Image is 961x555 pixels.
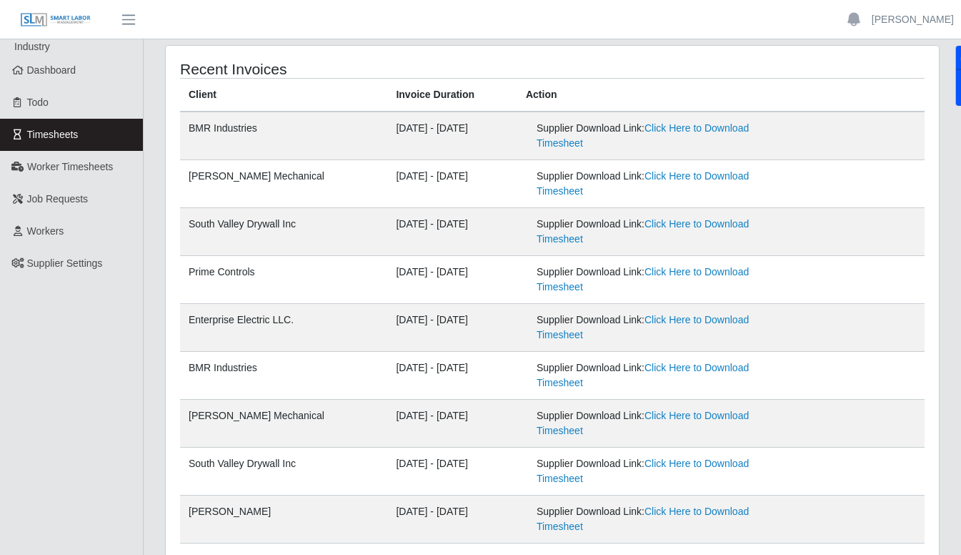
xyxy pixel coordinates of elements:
[180,256,387,304] td: Prime Controls
[537,169,775,199] div: Supplier Download Link:
[180,304,387,352] td: Enterprise Electric LLC.
[27,64,76,76] span: Dashboard
[20,12,91,28] img: SLM Logo
[537,408,775,438] div: Supplier Download Link:
[180,208,387,256] td: South Valley Drywall Inc
[27,161,113,172] span: Worker Timesheets
[14,41,50,52] span: Industry
[387,256,517,304] td: [DATE] - [DATE]
[180,352,387,400] td: BMR Industries
[27,225,64,237] span: Workers
[872,12,954,27] a: [PERSON_NAME]
[387,400,517,448] td: [DATE] - [DATE]
[27,129,79,140] span: Timesheets
[537,360,775,391] div: Supplier Download Link:
[387,304,517,352] td: [DATE] - [DATE]
[387,79,517,112] th: Invoice Duration
[387,496,517,544] td: [DATE] - [DATE]
[537,313,775,343] div: Supplier Download Link:
[180,496,387,544] td: [PERSON_NAME]
[387,112,517,160] td: [DATE] - [DATE]
[537,217,775,247] div: Supplier Download Link:
[27,193,89,205] span: Job Requests
[537,456,775,486] div: Supplier Download Link:
[537,504,775,534] div: Supplier Download Link:
[517,79,925,112] th: Action
[387,352,517,400] td: [DATE] - [DATE]
[180,112,387,160] td: BMR Industries
[180,79,387,112] th: Client
[180,400,387,448] td: [PERSON_NAME] Mechanical
[180,160,387,208] td: [PERSON_NAME] Mechanical
[537,265,775,295] div: Supplier Download Link:
[27,257,103,269] span: Supplier Settings
[27,97,49,108] span: Todo
[387,160,517,208] td: [DATE] - [DATE]
[387,208,517,256] td: [DATE] - [DATE]
[537,121,775,151] div: Supplier Download Link:
[180,60,478,78] h4: Recent Invoices
[387,448,517,496] td: [DATE] - [DATE]
[180,448,387,496] td: South Valley Drywall Inc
